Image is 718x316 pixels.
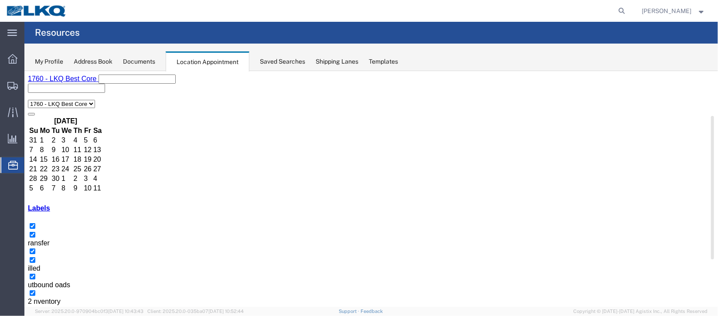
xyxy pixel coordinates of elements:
input: 2 nventory [5,219,11,225]
span: ransfer [3,168,25,176]
span: [DATE] 10:43:43 [108,309,143,314]
h4: Resources [35,22,80,44]
div: Shipping Lanes [316,57,358,66]
td: 16 [27,84,36,93]
span: utbound oads [3,210,46,217]
div: Location Appointment [166,51,249,71]
td: 10 [59,113,68,122]
button: [PERSON_NAME] [642,6,706,16]
td: 21 [4,94,14,102]
td: 22 [15,94,26,102]
div: Documents [123,57,155,66]
td: 24 [37,94,48,102]
td: 3 [59,103,68,112]
td: 28 [4,103,14,112]
div: My Profile [35,57,63,66]
td: 11 [68,113,78,122]
a: Labels [3,133,26,141]
td: 26 [59,94,68,102]
span: Christopher Sanchez [642,6,692,16]
td: 9 [49,113,58,122]
td: 11 [49,75,58,83]
td: 19 [59,84,68,93]
td: 9 [27,75,36,83]
td: 6 [15,113,26,122]
iframe: FS Legacy Container [24,71,718,307]
span: illed [3,194,16,201]
td: 25 [49,94,58,102]
td: 5 [4,113,14,122]
td: 4 [68,103,78,112]
span: 2 nventory [3,227,36,234]
td: 8 [37,113,48,122]
div: Templates [369,57,398,66]
a: Feedback [361,309,383,314]
td: 17 [37,84,48,93]
td: 1 [37,103,48,112]
img: logo [6,4,67,17]
div: Address Book [74,57,112,66]
input: illed [5,186,11,192]
td: 12 [59,75,68,83]
div: Saved Searches [260,57,305,66]
td: 7 [27,113,36,122]
td: 2 [49,103,58,112]
td: 27 [68,94,78,102]
td: 15 [15,84,26,93]
td: 13 [68,75,78,83]
td: 29 [15,103,26,112]
td: 10 [37,75,48,83]
span: [DATE] 10:52:44 [208,309,244,314]
td: 20 [68,84,78,93]
span: Client: 2025.20.0-035ba07 [147,309,244,314]
td: 30 [27,103,36,112]
td: 23 [27,94,36,102]
span: Copyright © [DATE]-[DATE] Agistix Inc., All Rights Reserved [573,308,708,315]
td: 14 [4,84,14,93]
span: Server: 2025.20.0-970904bc0f3 [35,309,143,314]
a: Support [339,309,361,314]
input: ransfer [5,161,11,166]
td: 18 [49,84,58,93]
input: utbound oads [5,203,11,208]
